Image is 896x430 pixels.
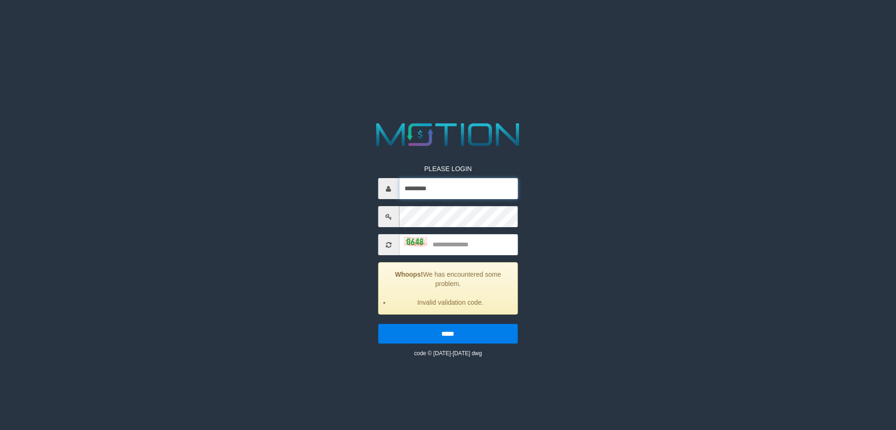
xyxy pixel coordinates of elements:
[414,350,482,357] small: code © [DATE]-[DATE] dwg
[370,119,526,150] img: MOTION_logo.png
[378,164,518,173] p: PLEASE LOGIN
[404,237,427,247] img: captcha
[395,271,423,278] strong: Whoops!
[390,298,511,307] li: Invalid validation code.
[378,262,518,315] div: We has encountered some problem.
